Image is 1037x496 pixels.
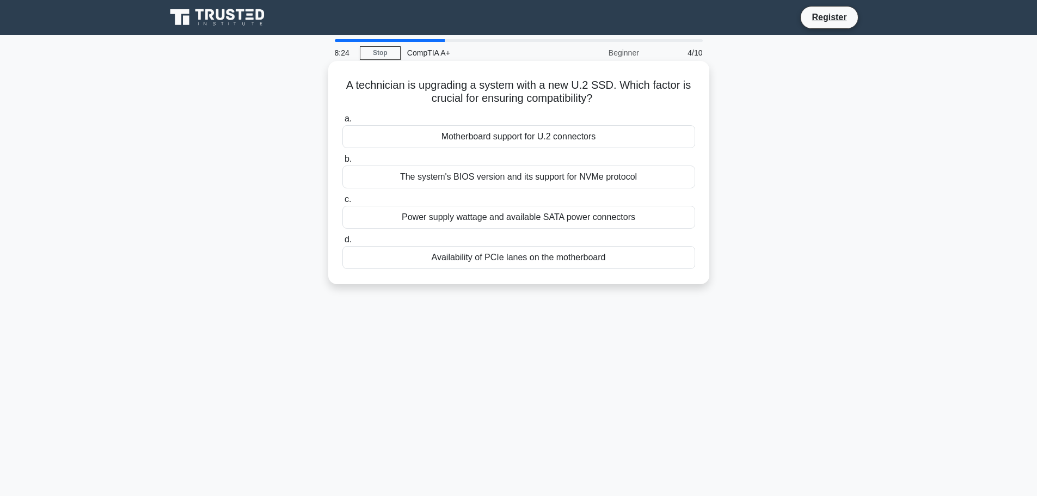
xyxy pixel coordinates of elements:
[805,10,853,24] a: Register
[360,46,401,60] a: Stop
[345,194,351,204] span: c.
[345,154,352,163] span: b.
[342,246,695,269] div: Availability of PCIe lanes on the motherboard
[342,166,695,188] div: The system's BIOS version and its support for NVMe protocol
[345,114,352,123] span: a.
[401,42,550,64] div: CompTIA A+
[328,42,360,64] div: 8:24
[646,42,709,64] div: 4/10
[342,206,695,229] div: Power supply wattage and available SATA power connectors
[550,42,646,64] div: Beginner
[341,78,696,106] h5: A technician is upgrading a system with a new U.2 SSD. Which factor is crucial for ensuring compa...
[345,235,352,244] span: d.
[342,125,695,148] div: Motherboard support for U.2 connectors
